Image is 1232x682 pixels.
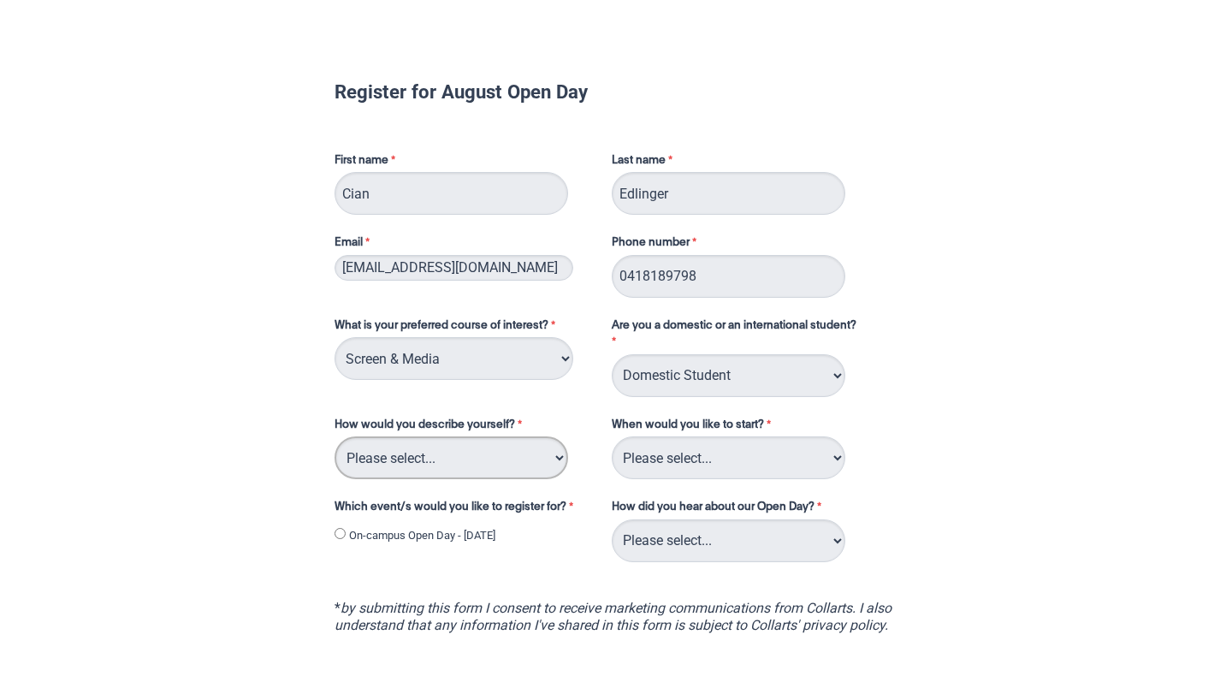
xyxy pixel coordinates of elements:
[349,527,495,544] label: On-campus Open Day - [DATE]
[612,172,845,215] input: Last name
[612,354,845,397] select: Are you a domestic or an international student?
[335,337,573,380] select: What is your preferred course of interest?
[335,152,595,173] label: First name
[612,320,856,331] span: Are you a domestic or an international student?
[612,417,884,437] label: When would you like to start?
[335,417,595,437] label: How would you describe yourself?
[335,83,897,100] h1: Register for August Open Day
[335,600,891,633] i: by submitting this form I consent to receive marketing communications from Collarts. I also under...
[612,234,701,255] label: Phone number
[335,499,595,519] label: Which event/s would you like to register for?
[612,436,845,479] select: When would you like to start?
[612,499,826,519] label: How did you hear about our Open Day?
[335,172,568,215] input: First name
[335,255,573,281] input: Email
[612,255,845,298] input: Phone number
[335,317,595,338] label: What is your preferred course of interest?
[612,519,845,562] select: How did you hear about our Open Day?
[335,436,568,479] select: How would you describe yourself?
[335,234,595,255] label: Email
[612,152,677,173] label: Last name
